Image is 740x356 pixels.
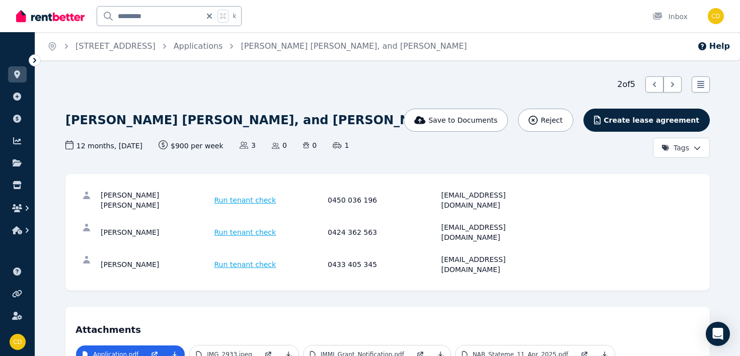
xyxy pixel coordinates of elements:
a: [PERSON_NAME] [PERSON_NAME], and [PERSON_NAME] [241,41,467,51]
span: Tags [661,143,689,153]
h1: [PERSON_NAME] [PERSON_NAME], and [PERSON_NAME] [65,112,445,128]
span: 0 [303,140,317,150]
span: Reject [541,115,562,125]
div: 0433 405 345 [328,254,438,275]
span: 0 [272,140,287,150]
div: [EMAIL_ADDRESS][DOMAIN_NAME] [441,190,552,210]
span: Run tenant check [214,195,276,205]
button: Help [697,40,730,52]
a: Applications [174,41,223,51]
span: $900 per week [159,140,224,151]
a: [STREET_ADDRESS] [76,41,156,51]
span: 3 [240,140,256,150]
span: Run tenant check [214,259,276,270]
img: RentBetter [16,9,85,24]
span: 2 of 5 [617,78,635,91]
div: Inbox [652,12,688,22]
button: Create lease agreement [583,109,710,132]
span: Save to Documents [428,115,497,125]
button: Save to Documents [404,109,508,132]
button: Tags [653,138,710,158]
div: 0424 362 563 [328,222,438,242]
span: Run tenant check [214,227,276,237]
nav: Breadcrumb [35,32,479,60]
div: [EMAIL_ADDRESS][DOMAIN_NAME] [441,254,552,275]
h4: Attachments [76,317,700,337]
img: Chris Dimitropoulos [708,8,724,24]
img: Chris Dimitropoulos [10,334,26,350]
span: 12 months , [DATE] [65,140,142,151]
div: [PERSON_NAME] [101,254,211,275]
div: Open Intercom Messenger [706,322,730,346]
div: [PERSON_NAME] [PERSON_NAME] [101,190,211,210]
span: 1 [333,140,349,150]
div: [PERSON_NAME] [101,222,211,242]
span: k [233,12,236,20]
div: 0450 036 196 [328,190,438,210]
span: Create lease agreement [604,115,699,125]
button: Reject [518,109,573,132]
div: [EMAIL_ADDRESS][DOMAIN_NAME] [441,222,552,242]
